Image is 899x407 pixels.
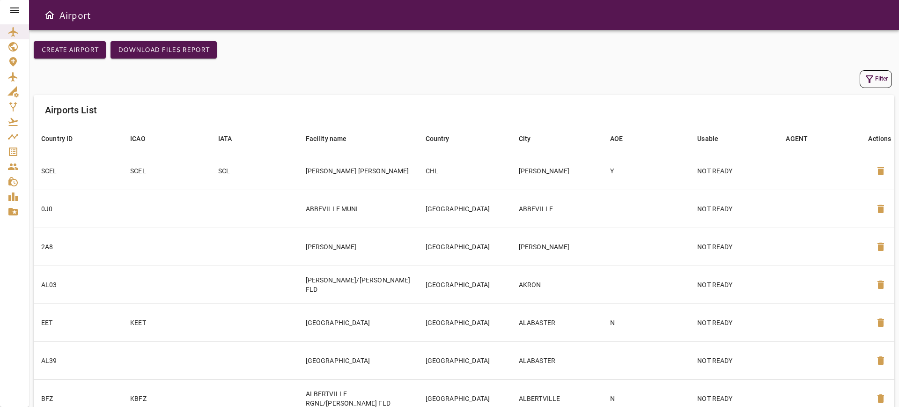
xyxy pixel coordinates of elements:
button: Download Files Report [111,41,217,59]
td: [PERSON_NAME] [298,228,418,266]
p: NOT READY [697,318,771,327]
td: SCEL [123,152,210,190]
span: delete [875,393,886,404]
span: City [519,133,543,144]
td: 2A8 [34,228,123,266]
td: 0J0 [34,190,123,228]
div: Usable [697,133,718,144]
span: delete [875,317,886,328]
span: delete [875,279,886,290]
td: AKRON [511,266,603,303]
td: [GEOGRAPHIC_DATA] [418,190,511,228]
td: AL39 [34,341,123,379]
div: AGENT [786,133,808,144]
button: Delete Airport [870,274,892,296]
span: Country [426,133,462,144]
span: delete [875,241,886,252]
button: Delete Airport [870,236,892,258]
p: NOT READY [697,280,771,289]
td: Y [603,152,690,190]
span: delete [875,165,886,177]
td: ALABASTER [511,341,603,379]
p: NOT READY [697,394,771,403]
td: ABBEVILLE [511,190,603,228]
div: Facility name [306,133,347,144]
div: Country ID [41,133,73,144]
td: [GEOGRAPHIC_DATA] [418,303,511,341]
span: Facility name [306,133,359,144]
div: ICAO [130,133,146,144]
div: City [519,133,531,144]
td: ALABASTER [511,303,603,341]
td: [PERSON_NAME] [511,228,603,266]
div: AOE [610,133,623,144]
p: NOT READY [697,356,771,365]
div: Country [426,133,449,144]
button: Filter [860,70,892,88]
h6: Airport [59,7,91,22]
td: N [603,303,690,341]
button: Open drawer [40,6,59,24]
td: [GEOGRAPHIC_DATA] [418,228,511,266]
span: delete [875,203,886,215]
button: Delete Airport [870,160,892,182]
p: NOT READY [697,204,771,214]
td: [GEOGRAPHIC_DATA] [298,341,418,379]
span: Usable [697,133,730,144]
div: IATA [218,133,232,144]
span: delete [875,355,886,366]
td: SCL [211,152,298,190]
h6: Airports List [45,103,97,118]
td: KEET [123,303,210,341]
td: CHL [418,152,511,190]
button: Create airport [34,41,106,59]
td: [GEOGRAPHIC_DATA] [298,303,418,341]
td: [PERSON_NAME] [PERSON_NAME] [298,152,418,190]
td: EET [34,303,123,341]
td: [PERSON_NAME] [511,152,603,190]
span: AOE [610,133,635,144]
span: AGENT [786,133,820,144]
button: Delete Airport [870,311,892,334]
td: ABBEVILLE MUNI [298,190,418,228]
button: Delete Airport [870,349,892,372]
td: [GEOGRAPHIC_DATA] [418,266,511,303]
p: NOT READY [697,166,771,176]
td: [PERSON_NAME]/[PERSON_NAME] FLD [298,266,418,303]
td: AL03 [34,266,123,303]
p: NOT READY [697,242,771,252]
span: IATA [218,133,244,144]
span: Country ID [41,133,85,144]
td: SCEL [34,152,123,190]
td: [GEOGRAPHIC_DATA] [418,341,511,379]
span: ICAO [130,133,158,144]
button: Delete Airport [870,198,892,220]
